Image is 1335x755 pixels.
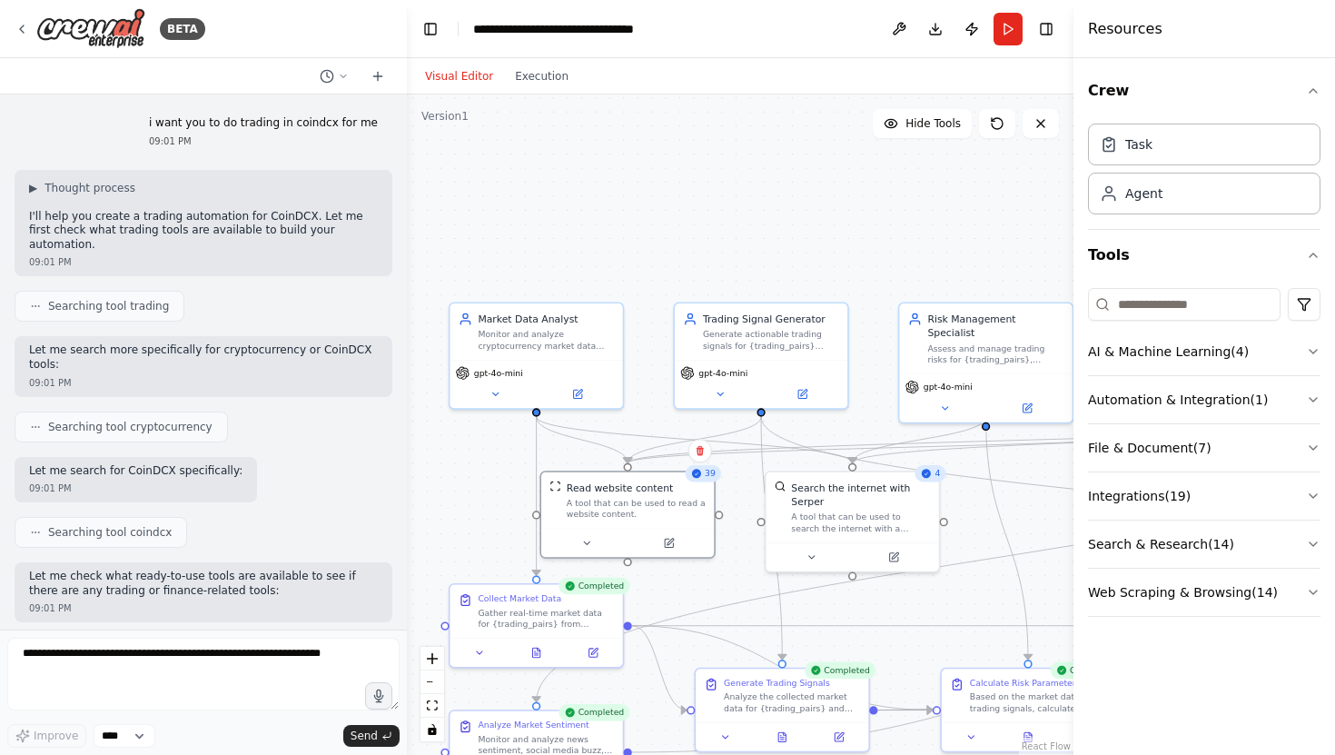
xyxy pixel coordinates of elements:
div: Market Data AnalystMonitor and analyze cryptocurrency market data from various sources including ... [449,303,624,410]
div: A tool that can be used to read a website content. [567,498,706,521]
button: View output [998,729,1057,746]
div: CompletedCalculate Risk ParametersBased on the market data and trading signals, calculate compreh... [940,668,1115,753]
p: i want you to do trading in coindcx for me [149,116,378,131]
div: Trading Signal GeneratorGenerate actionable trading signals for {trading_pairs} based on technica... [673,303,848,410]
button: Improve [7,724,86,748]
div: Risk Management SpecialistAssess and manage trading risks for {trading_pairs}, calculate position... [898,303,1073,424]
button: Execution [504,65,579,87]
span: Hide Tools [905,116,961,131]
div: CompletedGenerate Trading SignalsAnalyze the collected market data for {trading_pairs} and genera... [695,668,870,753]
p: Let me check what ready-to-use tools are available to see if there are any trading or finance-rel... [29,570,378,598]
button: Hide right sidebar [1033,16,1059,42]
div: Completed [559,704,629,721]
button: Web Scraping & Browsing(14) [1088,569,1320,616]
p: Let me search for CoinDCX specifically: [29,464,242,479]
button: Automation & Integration(1) [1088,376,1320,423]
div: Analyze the collected market data for {trading_pairs} and generate specific trading signals with ... [724,691,860,714]
button: Open in side panel [629,535,708,552]
button: Open in side panel [1061,729,1109,746]
span: ▶ [29,181,37,195]
div: Based on the market data and trading signals, calculate comprehensive risk parameters for {tradin... [970,691,1106,714]
span: gpt-4o-mini [924,382,973,392]
div: Generate Trading Signals [724,678,830,689]
button: Open in side panel [987,400,1066,417]
button: Open in side panel [854,549,933,566]
button: Open in side panel [763,386,842,403]
div: 39ScrapeWebsiteToolRead website contentA tool that can be used to read a website content. [539,471,715,559]
g: Edge from 0e0bcfa6-13b8-468d-af6c-1c9f8b073750 to a7335824-734c-4919-a767-705a4e434645 [529,417,543,576]
div: Generate actionable trading signals for {trading_pairs} based on technical analysis, market trend... [703,329,839,352]
button: zoom in [420,647,444,671]
h4: Resources [1088,18,1162,40]
div: Completed [1050,662,1121,680]
div: Analyze Market Sentiment [478,720,588,730]
div: Search the internet with Serper [791,481,930,509]
button: Send [343,725,400,747]
span: Send [351,729,378,743]
div: 09:01 PM [29,601,378,615]
button: View output [507,644,566,661]
div: Completed [559,578,629,595]
button: zoom out [420,671,444,694]
g: Edge from a7335824-734c-4919-a767-705a4e434645 to 4b0ddf1d-9445-4bcf-ba03-54a6fa1b9314 [632,619,687,717]
div: 09:01 PM [29,376,378,390]
img: Logo [36,8,145,49]
button: toggle interactivity [420,718,444,741]
span: Searching tool coindcx [48,525,172,540]
span: Improve [34,729,78,743]
g: Edge from 2b078ac8-14bc-4a2e-b8d7-51ea4d79ed9e to f4d5d88f-8a3a-4dce-822f-92ea9630fb6c [979,417,1035,661]
button: Search & Research(14) [1088,521,1320,568]
div: Agent [1125,184,1162,203]
span: 4 [934,468,940,479]
button: Hide Tools [873,109,972,138]
span: Searching tool trading [48,299,169,313]
button: fit view [420,694,444,718]
button: Click to speak your automation idea [365,682,392,710]
div: BETA [160,18,205,40]
button: Integrations(19) [1088,472,1320,520]
button: Open in side panel [815,729,863,746]
button: Open in side panel [538,386,617,403]
div: CompletedCollect Market DataGather real-time market data for {trading_pairs} from CoinDCX and oth... [449,583,624,669]
div: Assess and manage trading risks for {trading_pairs}, calculate position sizing, set appropriate s... [927,343,1063,365]
button: Start a new chat [363,65,392,87]
img: ScrapeWebsiteTool [549,481,560,492]
span: Searching tool cryptocurrency [48,420,213,434]
div: Gather real-time market data for {trading_pairs} from CoinDCX and other reliable cryptocurrency d... [478,607,614,630]
div: Completed [805,662,875,680]
div: Collect Market Data [478,593,561,604]
button: Visual Editor [414,65,504,87]
button: Open in side panel [569,644,617,661]
g: Edge from 22976ffb-83cd-458c-9675-e796c0230a86 to 4b0ddf1d-9445-4bcf-ba03-54a6fa1b9314 [754,417,789,661]
button: Crew [1088,65,1320,116]
div: A tool that can be used to search the internet with a search_query. Supports different search typ... [791,512,930,534]
img: SerperDevTool [775,481,786,492]
div: Trading Signal Generator [703,312,839,325]
div: 4SerperDevToolSearch the internet with SerperA tool that can be used to search the internet with ... [765,471,940,572]
span: gpt-4o-mini [698,367,747,378]
div: Crew [1088,116,1320,229]
a: React Flow attribution [1022,741,1071,751]
button: View output [753,729,812,746]
g: Edge from 0e0bcfa6-13b8-468d-af6c-1c9f8b073750 to 9e8d85ed-9fcc-44bc-957f-5ec7d2719d77 [529,417,635,463]
div: Market Data Analyst [478,312,614,325]
div: Calculate Risk Parameters [970,678,1081,689]
div: Risk Management Specialist [927,312,1063,340]
span: 39 [705,468,716,479]
button: AI & Machine Learning(4) [1088,328,1320,375]
span: Thought process [44,181,135,195]
p: I'll help you create a trading automation for CoinDCX. Let me first check what trading tools are ... [29,210,378,253]
div: Version 1 [421,109,469,124]
p: Let me search more specifically for cryptocurrency or CoinDCX tools: [29,343,378,372]
div: 09:01 PM [29,482,242,495]
button: Delete node [688,439,712,462]
button: Hide left sidebar [418,16,443,42]
button: Tools [1088,230,1320,281]
button: ▶Thought process [29,181,135,195]
div: Task [1125,135,1152,154]
div: 09:01 PM [149,134,378,148]
div: React Flow controls [420,647,444,741]
div: Tools [1088,281,1320,631]
div: 09:01 PM [29,255,378,269]
button: File & Document(7) [1088,424,1320,472]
